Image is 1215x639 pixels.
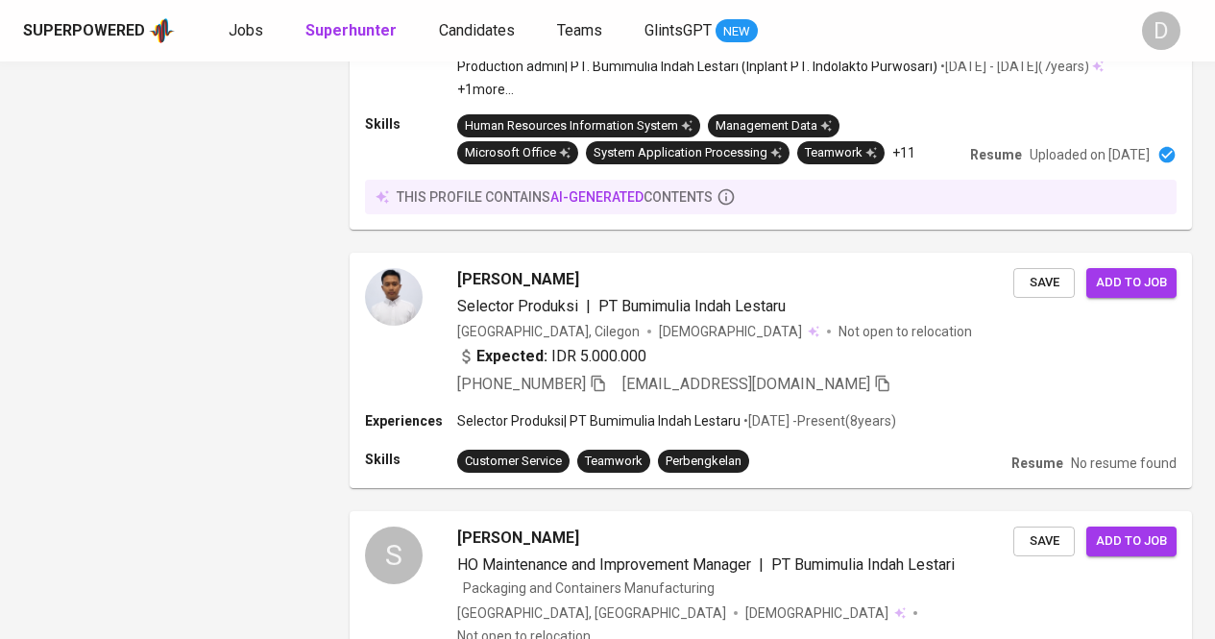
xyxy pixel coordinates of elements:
span: | [759,553,764,577]
p: Skills [365,114,457,134]
p: No resume found [1071,454,1177,473]
span: [EMAIL_ADDRESS][DOMAIN_NAME] [622,375,870,393]
span: AI-generated [550,189,644,205]
p: +11 [892,143,915,162]
p: Skills [365,450,457,469]
div: Customer Service [465,453,562,471]
a: Jobs [229,19,267,43]
span: [PERSON_NAME] [457,527,579,550]
span: NEW [716,22,758,41]
span: Jobs [229,21,263,39]
a: Teams [557,19,606,43]
button: Add to job [1086,268,1177,298]
button: Save [1013,268,1075,298]
span: [DEMOGRAPHIC_DATA] [659,322,805,341]
span: PT Bumimulia Indah Lestaru [598,297,786,315]
span: Add to job [1096,530,1167,553]
div: Perbengkelan [666,453,741,471]
span: GlintsGPT [644,21,712,39]
p: this profile contains contents [397,187,713,207]
span: [DEMOGRAPHIC_DATA] [745,603,891,623]
p: Not open to relocation [838,322,972,341]
span: Add to job [1096,272,1167,294]
span: [PHONE_NUMBER] [457,375,586,393]
span: Save [1023,272,1065,294]
div: S [365,527,423,584]
div: [GEOGRAPHIC_DATA], Cilegon [457,322,640,341]
p: • [DATE] - Present ( 8 years ) [741,411,896,430]
p: Uploaded on [DATE] [1030,145,1150,164]
span: Selector Produksi [457,297,578,315]
span: Candidates [439,21,515,39]
span: Teams [557,21,602,39]
p: Resume [970,145,1022,164]
a: Superhunter [305,19,401,43]
a: Candidates [439,19,519,43]
img: 4c2d8af5-170a-4007-9040-8dcc5d69f462.jpg [365,268,423,326]
button: Save [1013,527,1075,556]
div: IDR 5.000.000 [457,345,646,368]
span: PT Bumimulia Indah Lestari [771,555,955,574]
a: GlintsGPT NEW [644,19,758,43]
span: Save [1023,530,1065,553]
div: [GEOGRAPHIC_DATA], [GEOGRAPHIC_DATA] [457,603,726,623]
button: Add to job [1086,527,1177,556]
div: Microsoft Office [465,144,571,162]
p: Resume [1011,454,1063,473]
p: • [DATE] - [DATE] ( 7 years ) [937,57,1089,76]
span: [PERSON_NAME] [457,268,579,291]
p: Production admin | PT. Bumimulia Indah Lestari (Inplant PT. Indolakto Purwosari) [457,57,937,76]
p: +1 more ... [457,80,1104,99]
div: Teamwork [805,144,877,162]
img: app logo [149,16,175,45]
div: Management Data [716,117,832,135]
div: Teamwork [585,453,643,471]
b: Expected: [476,345,547,368]
div: System Application Processing [594,144,782,162]
p: Selector Produksi | PT Bumimulia Indah Lestaru [457,411,741,430]
b: Superhunter [305,21,397,39]
span: | [586,295,591,318]
a: [PERSON_NAME]Selector Produksi|PT Bumimulia Indah Lestaru[GEOGRAPHIC_DATA], Cilegon[DEMOGRAPHIC_D... [350,253,1192,488]
a: Superpoweredapp logo [23,16,175,45]
div: D [1142,12,1180,50]
div: Human Resources Information System [465,117,693,135]
span: Packaging and Containers Manufacturing [463,580,715,596]
div: Superpowered [23,20,145,42]
span: HO Maintenance and Improvement Manager [457,555,751,574]
p: Experiences [365,411,457,430]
